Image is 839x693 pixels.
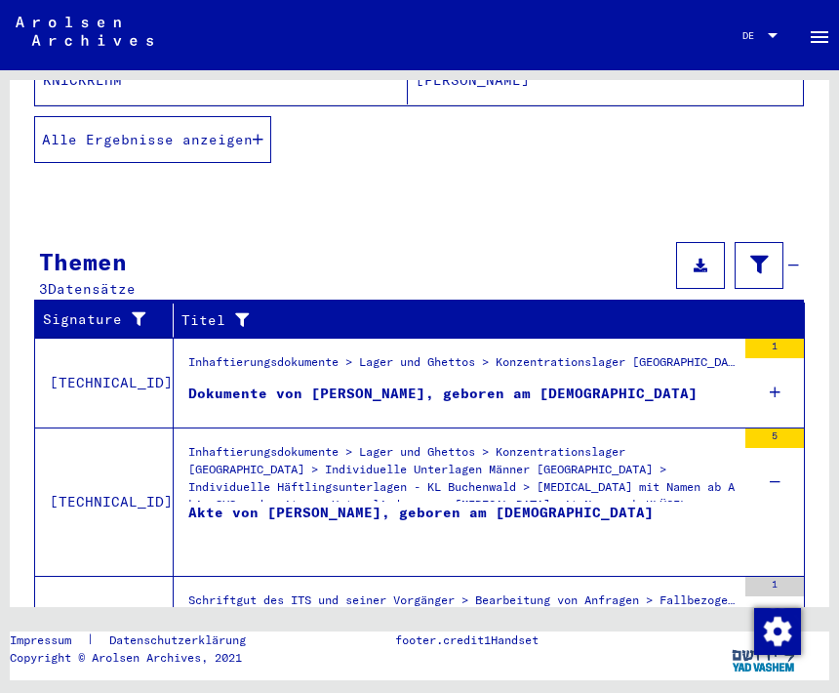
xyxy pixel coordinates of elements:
[34,116,271,163] button: Alle Ergebnisse anzeigen
[10,649,269,667] p: Copyright © Arolsen Archives, 2021
[808,25,831,49] mat-icon: Side nav toggle icon
[48,280,136,298] span: Datensätze
[745,428,804,448] div: 5
[188,353,736,381] div: Inhaftierungsdokumente > Lager und Ghettos > Konzentrationslager [GEOGRAPHIC_DATA] > Individuelle...
[35,57,408,104] mat-cell: KNICKREHM
[754,608,801,655] img: Zustimmung ändern
[43,309,158,330] div: Signature
[188,503,654,561] div: Akte von [PERSON_NAME], geboren am [DEMOGRAPHIC_DATA]
[753,607,800,654] div: Zustimmung ändern
[745,577,804,596] div: 1
[188,443,736,511] div: Inhaftierungsdokumente > Lager und Ghettos > Konzentrationslager [GEOGRAPHIC_DATA] > Individuelle...
[39,280,48,298] span: 3
[188,384,698,404] div: Dokumente von [PERSON_NAME], geboren am [DEMOGRAPHIC_DATA]
[745,339,804,358] div: 1
[42,131,253,148] span: Alle Ergebnisse anzeigen
[35,428,174,576] td: [TECHNICAL_ID]
[10,632,87,649] a: Impressum
[728,632,801,680] img: yv_logo.png
[181,310,766,331] div: Titel
[188,591,736,619] div: Schriftgut des ITS und seiner Vorgänger > Bearbeitung von Anfragen > Fallbezogene [MEDICAL_DATA] ...
[395,632,539,649] p: footer.credit1Handset
[408,57,803,104] mat-cell: [PERSON_NAME]
[43,305,178,336] div: Signature
[800,16,839,55] button: Toggle sidenav
[35,576,174,666] td: [TECHNICAL_ID]
[181,305,785,336] div: Titel
[39,244,136,279] div: Themen
[16,17,153,46] img: Arolsen_neg.svg
[35,338,174,428] td: [TECHNICAL_ID]
[10,632,269,649] div: |
[742,30,764,41] span: DE
[94,632,269,649] a: Datenschutzerklärung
